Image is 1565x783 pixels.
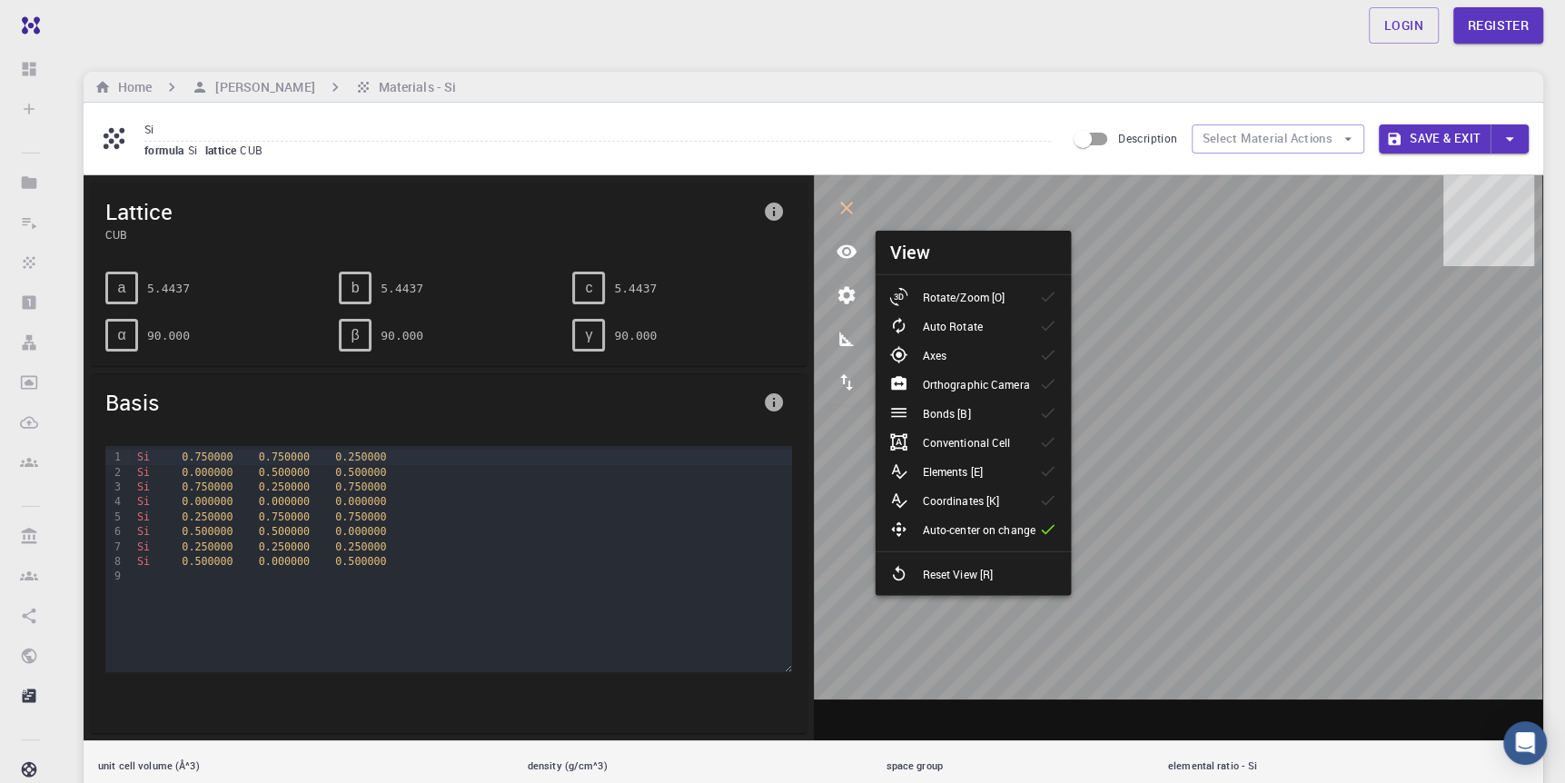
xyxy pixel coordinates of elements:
button: info [756,384,792,421]
span: α [117,327,125,343]
span: Basis [105,388,756,417]
pre: 5.4437 [614,273,657,304]
p: Conventional Cell [922,434,1010,451]
p: Axes [922,347,946,363]
div: 4 [105,494,124,509]
span: Lattice [105,197,756,226]
span: Si [137,540,150,553]
span: 0.500000 [182,555,233,568]
a: Register [1453,7,1543,44]
span: 0.250000 [259,481,310,493]
span: 0.750000 [182,451,233,463]
span: 0.750000 [335,510,386,523]
h6: Home [111,77,152,97]
span: CUB [105,226,756,243]
span: formula [144,143,188,157]
nav: breadcrumb [91,77,460,97]
div: 5 [105,510,124,524]
button: info [756,193,792,230]
span: 0.750000 [182,481,233,493]
div: 1 [105,450,124,464]
span: 0.250000 [335,451,386,463]
pre: 5.4437 [147,273,190,304]
span: 0.500000 [335,555,386,568]
pre: 90.000 [614,320,657,352]
span: 0.250000 [259,540,310,553]
span: 0.750000 [259,510,310,523]
span: 0.000000 [259,495,310,508]
p: Auto Rotate [922,318,982,334]
img: logo [15,16,40,35]
span: γ [585,327,592,343]
span: Si [137,555,150,568]
span: 0.500000 [259,525,310,538]
span: Si [137,495,150,508]
span: CUB [240,143,270,157]
p: Auto-center on change [922,521,1035,538]
span: c [585,280,592,296]
button: Save & Exit [1379,124,1491,154]
span: 0.500000 [182,525,233,538]
span: 0.000000 [335,525,386,538]
p: Elements [E] [922,463,982,480]
span: 0.250000 [182,510,233,523]
span: 0.750000 [335,481,386,493]
span: Si [188,143,205,157]
span: 0.750000 [259,451,310,463]
span: Si [137,510,150,523]
span: 0.000000 [182,495,233,508]
pre: 90.000 [147,320,190,352]
div: 7 [105,540,124,554]
h6: View [889,238,930,267]
span: lattice [205,143,241,157]
p: Orthographic Camera [922,376,1029,392]
div: 9 [105,569,124,583]
span: Si [137,451,150,463]
span: 0.000000 [182,466,233,479]
div: 8 [105,554,124,569]
span: 0.000000 [259,555,310,568]
span: b [352,280,360,296]
span: Si [137,525,150,538]
button: Select Material Actions [1192,124,1364,154]
span: 0.500000 [335,466,386,479]
span: β [352,327,360,343]
p: Bonds [B] [922,405,970,421]
h6: [PERSON_NAME] [208,77,314,97]
span: 0.250000 [335,540,386,553]
span: 0.500000 [259,466,310,479]
pre: 90.000 [381,320,423,352]
span: Description [1118,131,1177,145]
div: 2 [105,465,124,480]
span: Si [137,481,150,493]
p: Reset View [R] [922,566,993,582]
span: 0.250000 [182,540,233,553]
pre: 5.4437 [381,273,423,304]
div: 3 [105,480,124,494]
a: Login [1369,7,1439,44]
div: 6 [105,524,124,539]
p: Coordinates [K] [922,492,999,509]
span: Si [137,466,150,479]
div: Open Intercom Messenger [1503,721,1547,765]
p: Rotate/Zoom [O] [922,289,1005,305]
h6: Materials - Si [371,77,456,97]
span: a [118,280,126,296]
span: 0.000000 [335,495,386,508]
